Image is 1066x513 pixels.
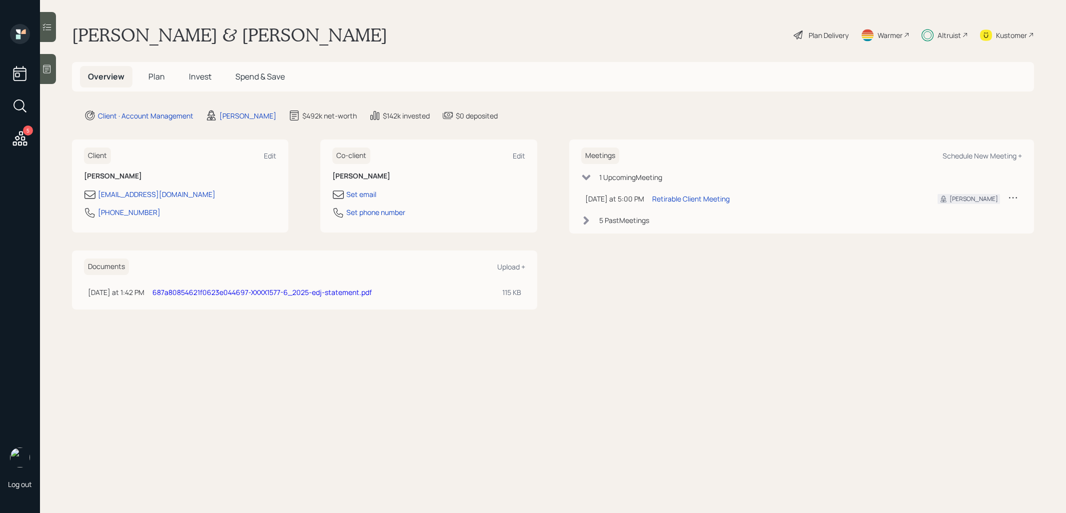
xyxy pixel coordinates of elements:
[599,215,649,225] div: 5 Past Meeting s
[98,110,193,121] div: Client · Account Management
[98,207,160,217] div: [PHONE_NUMBER]
[332,147,370,164] h6: Co-client
[302,110,357,121] div: $492k net-worth
[878,30,903,40] div: Warmer
[88,287,144,297] div: [DATE] at 1:42 PM
[88,71,124,82] span: Overview
[8,479,32,489] div: Log out
[72,24,387,46] h1: [PERSON_NAME] & [PERSON_NAME]
[581,147,619,164] h6: Meetings
[98,189,215,199] div: [EMAIL_ADDRESS][DOMAIN_NAME]
[809,30,849,40] div: Plan Delivery
[346,189,376,199] div: Set email
[264,151,276,160] div: Edit
[219,110,276,121] div: [PERSON_NAME]
[383,110,430,121] div: $142k invested
[652,193,730,204] div: Retirable Client Meeting
[943,151,1022,160] div: Schedule New Meeting +
[950,194,998,203] div: [PERSON_NAME]
[456,110,498,121] div: $0 deposited
[23,125,33,135] div: 5
[502,287,521,297] div: 115 KB
[346,207,405,217] div: Set phone number
[10,447,30,467] img: treva-nostdahl-headshot.png
[332,172,525,180] h6: [PERSON_NAME]
[189,71,211,82] span: Invest
[996,30,1027,40] div: Kustomer
[513,151,525,160] div: Edit
[148,71,165,82] span: Plan
[585,193,644,204] div: [DATE] at 5:00 PM
[599,172,662,182] div: 1 Upcoming Meeting
[84,258,129,275] h6: Documents
[152,287,372,297] a: 687a80854621f0623e044697-XXXX1577-6_2025-edj-statement.pdf
[84,172,276,180] h6: [PERSON_NAME]
[235,71,285,82] span: Spend & Save
[84,147,111,164] h6: Client
[938,30,961,40] div: Altruist
[497,262,525,271] div: Upload +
